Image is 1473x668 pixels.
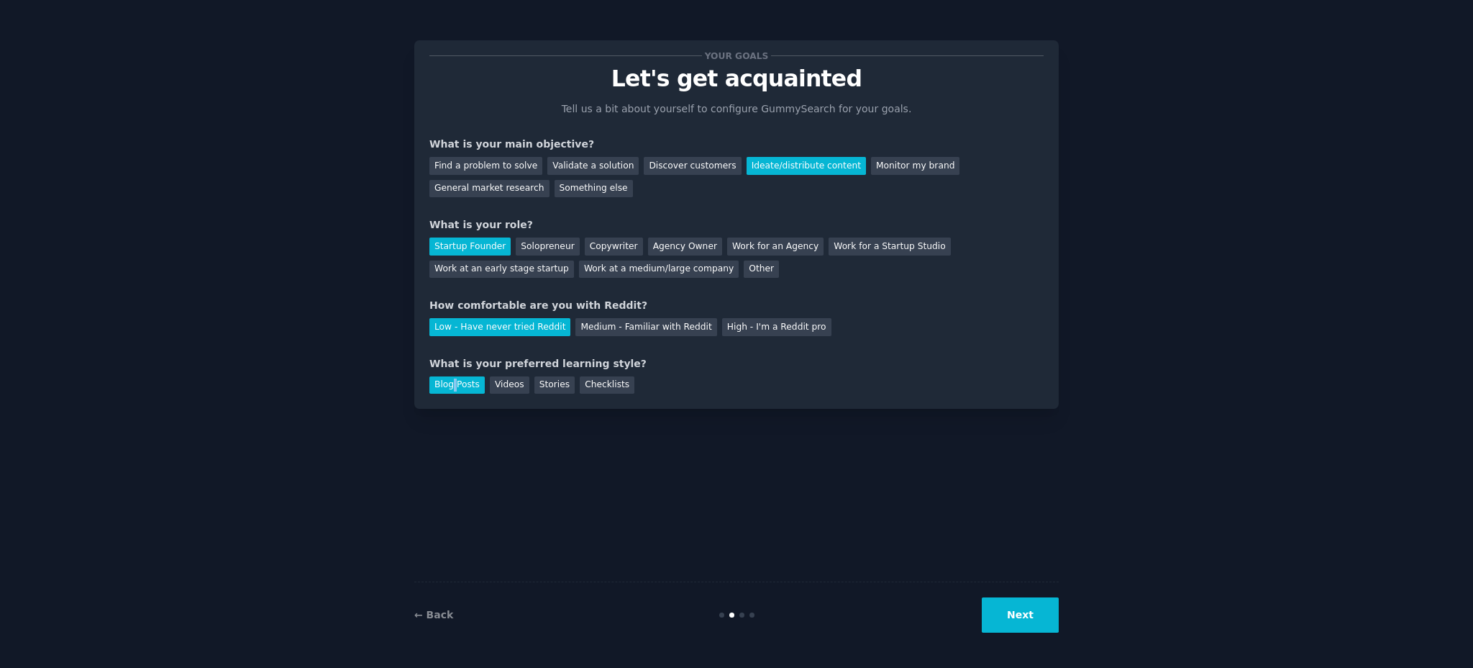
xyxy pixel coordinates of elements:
[727,238,824,256] div: Work for an Agency
[580,376,634,394] div: Checklists
[429,157,542,175] div: Find a problem to solve
[644,157,741,175] div: Discover customers
[555,101,918,117] p: Tell us a bit about yourself to configure GummySearch for your goals.
[429,318,570,336] div: Low - Have never tried Reddit
[871,157,959,175] div: Monitor my brand
[747,157,866,175] div: Ideate/distribute content
[429,180,549,198] div: General market research
[575,318,716,336] div: Medium - Familiar with Reddit
[429,261,574,279] div: Work at an early stage startup
[429,137,1044,152] div: What is your main objective?
[648,238,722,256] div: Agency Owner
[429,298,1044,313] div: How comfortable are you with Reddit?
[547,157,639,175] div: Validate a solution
[722,318,831,336] div: High - I'm a Reddit pro
[429,238,511,256] div: Startup Founder
[829,238,950,256] div: Work for a Startup Studio
[579,261,739,279] div: Work at a medium/large company
[555,180,633,198] div: Something else
[429,217,1044,233] div: What is your role?
[429,356,1044,371] div: What is your preferred learning style?
[414,609,453,620] a: ← Back
[585,238,643,256] div: Copywriter
[744,261,779,279] div: Other
[429,376,485,394] div: Blog Posts
[429,66,1044,91] p: Let's get acquainted
[982,597,1059,633] button: Next
[702,48,771,63] span: Your goals
[490,376,529,394] div: Videos
[516,238,579,256] div: Solopreneur
[534,376,575,394] div: Stories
